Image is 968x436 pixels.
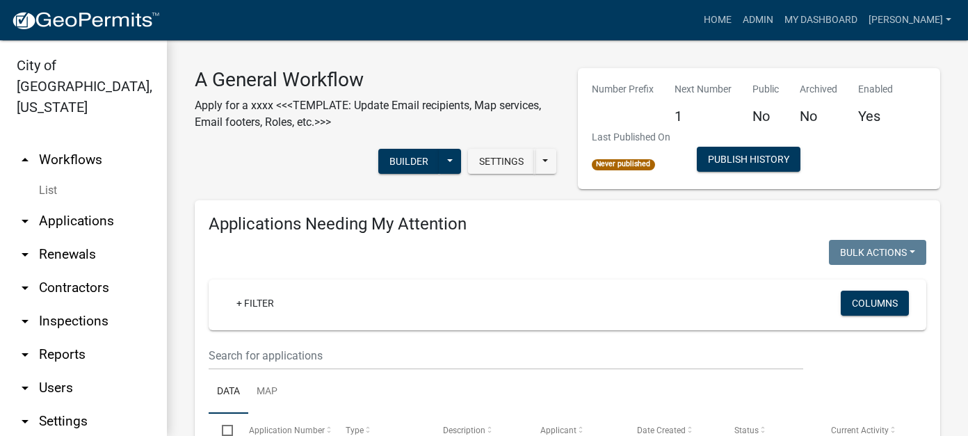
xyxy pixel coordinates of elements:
i: arrow_drop_down [17,213,33,229]
button: Bulk Actions [829,240,926,265]
i: arrow_drop_down [17,246,33,263]
h3: A General Workflow [195,68,557,92]
span: Application Number [249,426,325,435]
a: [PERSON_NAME] [863,7,957,33]
span: Date Created [637,426,686,435]
button: Settings [468,149,535,174]
a: Home [698,7,737,33]
p: Archived [800,82,837,97]
span: Description [443,426,485,435]
p: Last Published On [592,130,670,145]
a: Map [248,370,286,414]
wm-modal-confirm: Workflow Publish History [697,155,800,166]
h5: Yes [858,108,893,124]
button: Columns [841,291,909,316]
input: Search for applications [209,341,803,370]
a: + Filter [225,291,285,316]
span: Type [346,426,364,435]
i: arrow_drop_down [17,380,33,396]
a: My Dashboard [779,7,863,33]
i: arrow_drop_down [17,346,33,363]
h5: No [752,108,779,124]
p: Number Prefix [592,82,654,97]
span: Never published [592,159,655,170]
i: arrow_drop_down [17,313,33,330]
button: Builder [378,149,439,174]
a: Data [209,370,248,414]
i: arrow_drop_down [17,280,33,296]
p: Enabled [858,82,893,97]
span: Applicant [540,426,576,435]
p: Public [752,82,779,97]
h5: 1 [675,108,732,124]
h4: Applications Needing My Attention [209,214,926,234]
a: Admin [737,7,779,33]
i: arrow_drop_down [17,413,33,430]
p: Next Number [675,82,732,97]
span: Status [734,426,759,435]
button: Publish History [697,147,800,172]
span: Current Activity [832,426,889,435]
i: arrow_drop_up [17,152,33,168]
h5: No [800,108,837,124]
p: Apply for a xxxx <<<TEMPLATE: Update Email recipients, Map services, Email footers, Roles, etc.>>> [195,97,557,131]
